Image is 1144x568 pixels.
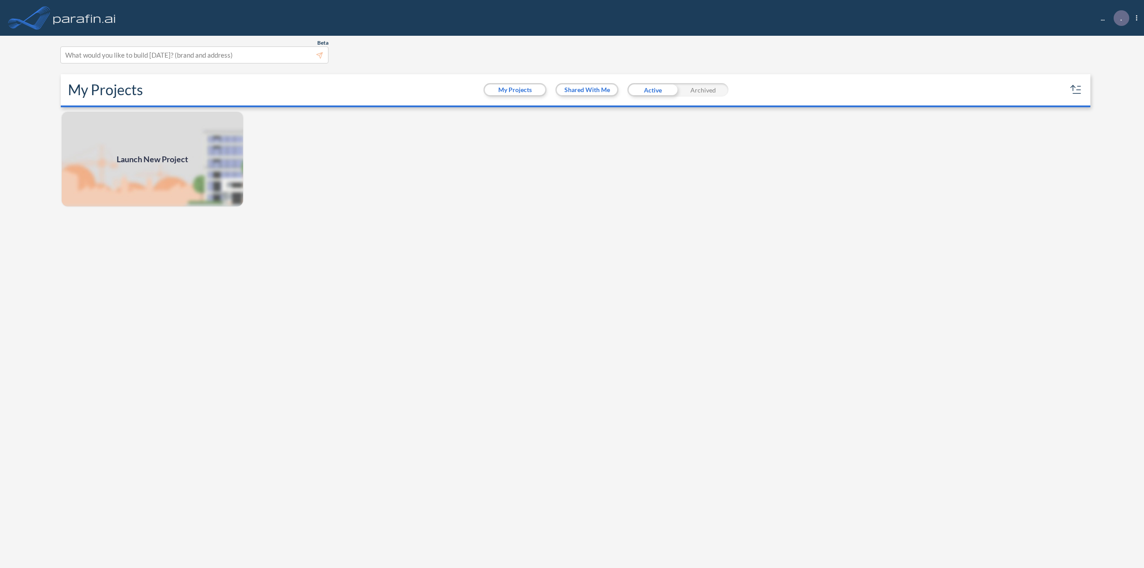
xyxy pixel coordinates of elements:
button: Shared With Me [557,84,617,95]
div: ... [1087,10,1137,26]
img: logo [51,9,118,27]
div: Active [627,83,678,97]
p: . [1120,14,1122,22]
a: Launch New Project [61,111,244,207]
span: Launch New Project [117,153,188,165]
div: Archived [678,83,728,97]
button: My Projects [485,84,545,95]
span: Beta [317,39,328,46]
button: sort [1069,83,1083,97]
h2: My Projects [68,81,143,98]
img: add [61,111,244,207]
